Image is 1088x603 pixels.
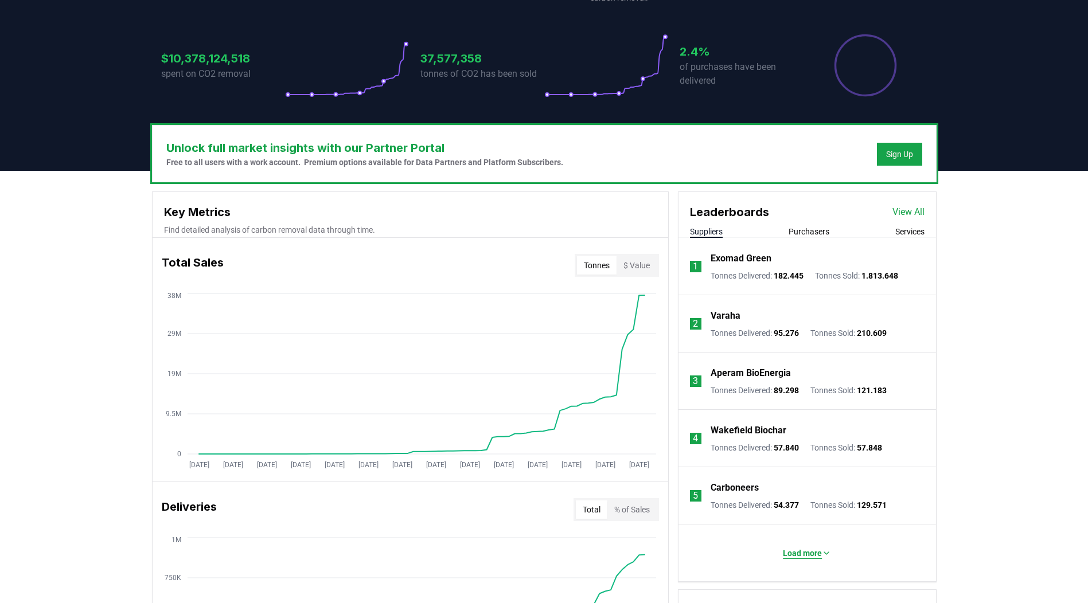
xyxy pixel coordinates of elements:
[189,461,209,469] tspan: [DATE]
[693,432,698,445] p: 4
[324,461,344,469] tspan: [DATE]
[164,224,657,236] p: Find detailed analysis of carbon removal data through time.
[857,328,887,338] span: 210.609
[810,327,887,339] p: Tonnes Sold :
[711,499,799,511] p: Tonnes Delivered :
[711,385,799,396] p: Tonnes Delivered :
[595,461,615,469] tspan: [DATE]
[527,461,547,469] tspan: [DATE]
[711,270,804,281] p: Tonnes Delivered :
[629,461,649,469] tspan: [DATE]
[886,148,913,160] a: Sign Up
[290,461,310,469] tspan: [DATE]
[810,499,887,511] p: Tonnes Sold :
[774,443,799,452] span: 57.840
[877,143,922,166] button: Sign Up
[711,327,799,339] p: Tonnes Delivered :
[810,442,882,453] p: Tonnes Sold :
[162,498,217,521] h3: Deliveries
[561,461,581,469] tspan: [DATE]
[774,500,799,510] span: 54.377
[426,461,446,469] tspan: [DATE]
[690,226,723,237] button: Suppliers
[256,461,276,469] tspan: [DATE]
[680,60,804,88] p: of purchases have been delivered
[680,43,804,60] h3: 2.4%
[358,461,378,469] tspan: [DATE]
[857,386,887,395] span: 121.183
[857,443,882,452] span: 57.848
[693,317,698,331] p: 2
[892,205,925,219] a: View All
[166,156,563,168] p: Free to all users with a work account. Premium options available for Data Partners and Platform S...
[789,226,829,237] button: Purchasers
[711,252,771,265] a: Exomad Green
[783,547,822,559] p: Load more
[711,309,740,323] a: Varaha
[774,542,840,565] button: Load more
[164,203,657,221] h3: Key Metrics
[693,260,698,273] p: 1
[177,450,181,458] tspan: 0
[161,67,285,81] p: spent on CO2 removal
[167,370,181,378] tspan: 19M
[493,461,513,469] tspan: [DATE]
[392,461,412,469] tspan: [DATE]
[815,270,898,281] p: Tonnes Sold :
[895,226,925,237] button: Services
[774,386,799,395] span: 89.298
[711,442,799,453] p: Tonnes Delivered :
[171,536,181,544] tspan: 1M
[166,139,563,156] h3: Unlock full market insights with our Partner Portal
[774,328,799,338] span: 95.276
[577,256,617,275] button: Tonnes
[420,50,544,67] h3: 37,577,358
[711,424,786,437] a: Wakefield Biochar
[420,67,544,81] p: tonnes of CO2 has been sold
[223,461,243,469] tspan: [DATE]
[459,461,479,469] tspan: [DATE]
[857,500,887,510] span: 129.571
[617,256,657,275] button: $ Value
[165,574,181,582] tspan: 750K
[711,366,791,380] a: Aperam BioEnergia
[161,50,285,67] h3: $10,378,124,518
[607,500,657,519] button: % of Sales
[711,481,759,495] a: Carboneers
[167,292,181,300] tspan: 38M
[690,203,769,221] h3: Leaderboards
[576,500,607,519] button: Total
[693,374,698,388] p: 3
[861,271,898,280] span: 1.813.648
[833,33,898,97] div: Percentage of sales delivered
[167,330,181,338] tspan: 29M
[693,489,698,503] p: 5
[810,385,887,396] p: Tonnes Sold :
[774,271,804,280] span: 182.445
[166,410,181,418] tspan: 9.5M
[162,254,224,277] h3: Total Sales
